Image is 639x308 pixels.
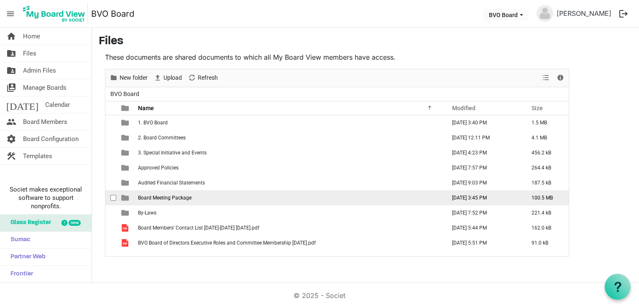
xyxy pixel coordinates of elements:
[523,220,569,235] td: 162.0 kB is template cell column header Size
[116,190,135,205] td: is template cell column header type
[105,145,116,160] td: checkbox
[523,130,569,145] td: 4.1 MB is template cell column header Size
[197,73,219,83] span: Refresh
[6,215,51,231] span: Glass Register
[135,115,443,130] td: 1. BVO Board is template cell column header Name
[523,145,569,160] td: 456.2 kB is template cell column header Size
[135,235,443,250] td: BVO Board of Directors Executive Roles and Committee Membership May 2025.pdf is template cell col...
[6,62,16,79] span: folder_shared
[135,130,443,145] td: 2. Board Committees is template cell column header Name
[138,180,205,186] span: Audited Financial Statements
[443,130,523,145] td: September 25, 2025 12:11 PM column header Modified
[105,205,116,220] td: checkbox
[6,266,33,283] span: Frontier
[523,160,569,175] td: 264.4 kB is template cell column header Size
[294,291,345,300] a: © 2025 - Societ
[615,5,632,23] button: logout
[537,5,553,22] img: no-profile-picture.svg
[135,145,443,160] td: 3. Special Initiative and Events is template cell column header Name
[69,220,81,226] div: new
[541,73,551,83] button: View dropdownbutton
[443,145,523,160] td: October 29, 2024 4:23 PM column header Modified
[3,6,18,22] span: menu
[523,235,569,250] td: 91.0 kB is template cell column header Size
[523,175,569,190] td: 187.5 kB is template cell column header Size
[138,225,259,231] span: Board Members' Contact List [DATE]-[DATE] [DATE].pdf
[138,195,192,201] span: Board Meeting Package
[539,69,553,87] div: View
[45,96,70,113] span: Calendar
[135,220,443,235] td: Board Members' Contact List 2025-2028 May 2025.pdf is template cell column header Name
[91,5,134,22] a: BVO Board
[523,115,569,130] td: 1.5 MB is template cell column header Size
[119,73,148,83] span: New folder
[99,35,632,49] h3: Files
[116,220,135,235] td: is template cell column header type
[23,114,67,130] span: Board Members
[105,52,569,62] p: These documents are shared documents to which all My Board View members have access.
[483,9,529,20] button: BVO Board dropdownbutton
[443,220,523,235] td: June 02, 2025 5:44 PM column header Modified
[135,190,443,205] td: Board Meeting Package is template cell column header Name
[105,190,116,205] td: checkbox
[452,105,475,111] span: Modified
[116,205,135,220] td: is template cell column header type
[553,69,567,87] div: Details
[443,115,523,130] td: September 28, 2025 3:40 PM column header Modified
[443,235,523,250] td: June 02, 2025 5:51 PM column header Modified
[135,205,443,220] td: By-Laws is template cell column header Name
[135,175,443,190] td: Audited Financial Statements is template cell column header Name
[6,249,46,265] span: Partner Web
[6,148,16,164] span: construction
[107,69,151,87] div: New folder
[20,3,88,24] img: My Board View Logo
[138,150,207,156] span: 3. Special Initiative and Events
[23,62,56,79] span: Admin Files
[185,69,221,87] div: Refresh
[443,160,523,175] td: September 07, 2025 7:57 PM column header Modified
[116,175,135,190] td: is template cell column header type
[138,105,154,111] span: Name
[116,145,135,160] td: is template cell column header type
[105,220,116,235] td: checkbox
[105,160,116,175] td: checkbox
[116,115,135,130] td: is template cell column header type
[105,130,116,145] td: checkbox
[4,185,88,210] span: Societ makes exceptional software to support nonprofits.
[105,175,116,190] td: checkbox
[443,205,523,220] td: September 07, 2025 7:52 PM column header Modified
[135,160,443,175] td: Approved Policies is template cell column header Name
[105,235,116,250] td: checkbox
[6,114,16,130] span: people
[20,3,91,24] a: My Board View Logo
[138,135,186,141] span: 2. Board Committees
[23,45,36,62] span: Files
[23,79,66,96] span: Manage Boards
[6,28,16,45] span: home
[23,131,79,147] span: Board Configuration
[152,73,184,83] button: Upload
[138,240,316,246] span: BVO Board of Directors Executive Roles and Committee Membership [DATE].pdf
[138,210,156,216] span: By-Laws
[151,69,185,87] div: Upload
[138,120,168,126] span: 1. BVO Board
[105,115,116,130] td: checkbox
[523,205,569,220] td: 221.4 kB is template cell column header Size
[116,235,135,250] td: is template cell column header type
[443,190,523,205] td: September 28, 2025 3:45 PM column header Modified
[6,232,30,248] span: Sumac
[523,190,569,205] td: 100.5 MB is template cell column header Size
[6,96,38,113] span: [DATE]
[6,45,16,62] span: folder_shared
[6,131,16,147] span: settings
[23,28,40,45] span: Home
[443,175,523,190] td: September 24, 2025 9:03 PM column header Modified
[108,73,149,83] button: New folder
[555,73,566,83] button: Details
[163,73,183,83] span: Upload
[23,148,52,164] span: Templates
[6,79,16,96] span: switch_account
[138,165,179,171] span: Approved Policies
[116,130,135,145] td: is template cell column header type
[116,160,135,175] td: is template cell column header type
